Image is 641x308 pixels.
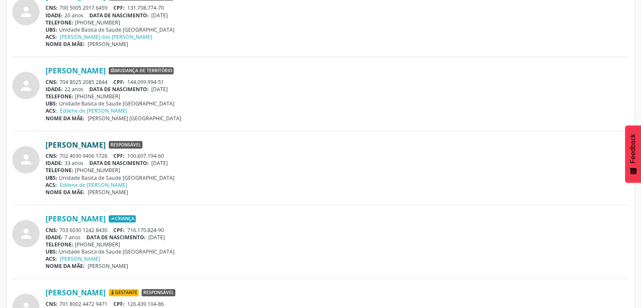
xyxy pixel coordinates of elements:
[113,4,125,11] span: CPF:
[113,300,125,308] span: CPF:
[109,67,174,75] span: Mudança de território
[109,141,142,149] span: Responsável
[46,19,73,26] span: TELEFONE:
[46,241,73,248] span: TELEFONE:
[46,41,85,48] span: NOME DA MÃE:
[88,262,128,270] span: [PERSON_NAME]
[46,255,57,262] span: ACS:
[46,181,57,189] span: ACS:
[60,33,152,41] a: [PERSON_NAME] das [PERSON_NAME]
[127,300,164,308] span: 126.439.104-86
[46,26,57,33] span: UBS:
[46,93,73,100] span: TELEFONE:
[86,234,146,241] span: DATA DE NASCIMENTO:
[46,78,58,86] span: CNS:
[46,248,57,255] span: UBS:
[127,4,164,11] span: 131.708.774-70
[46,174,629,181] div: Unidade Basica de Saude [GEOGRAPHIC_DATA]
[625,125,641,183] button: Feedback - Mostrar pesquisa
[113,227,125,234] span: CPF:
[127,227,164,234] span: 716.170.824-90
[60,107,127,114] a: Edilene de [PERSON_NAME]
[46,12,629,19] div: 20 anos
[629,134,637,163] span: Feedback
[151,12,168,19] span: [DATE]
[109,289,139,297] span: Gestante
[88,115,181,122] span: [PERSON_NAME] [GEOGRAPHIC_DATA]
[46,93,629,100] div: [PHONE_NUMBER]
[46,66,106,75] a: [PERSON_NAME]
[46,189,85,196] span: NOME DA MÃE:
[46,300,629,308] div: 701 8002 4472 9471
[46,33,57,41] span: ACS:
[46,78,629,86] div: 704 8025 2085 2844
[46,167,73,174] span: TELEFONE:
[127,78,164,86] span: 144.099.994-51
[151,86,168,93] span: [DATE]
[46,159,63,167] span: IDADE:
[46,159,629,167] div: 33 anos
[46,115,85,122] span: NOME DA MÃE:
[46,300,58,308] span: CNS:
[89,86,149,93] span: DATA DE NASCIMENTO:
[46,152,629,159] div: 702 4030 9406 1726
[109,215,136,223] span: Criança
[113,78,125,86] span: CPF:
[46,86,63,93] span: IDADE:
[46,4,629,11] div: 700 5005 2917 6459
[60,255,100,262] a: [PERSON_NAME]
[46,152,58,159] span: CNS:
[46,100,629,107] div: Unidade Basica de Saude [GEOGRAPHIC_DATA]
[19,4,34,19] i: person
[148,234,165,241] span: [DATE]
[46,262,85,270] span: NOME DA MÃE:
[46,234,629,241] div: 7 anos
[46,12,63,19] span: IDADE:
[46,4,58,11] span: CNS:
[46,26,629,33] div: Unidade Basica de Saude [GEOGRAPHIC_DATA]
[46,288,106,297] a: [PERSON_NAME]
[46,241,629,248] div: [PHONE_NUMBER]
[46,248,629,255] div: Unidade Basica de Saude [GEOGRAPHIC_DATA]
[19,78,34,93] i: person
[151,159,168,167] span: [DATE]
[89,159,149,167] span: DATA DE NASCIMENTO:
[46,167,629,174] div: [PHONE_NUMBER]
[46,100,57,107] span: UBS:
[89,12,149,19] span: DATA DE NASCIMENTO:
[113,152,125,159] span: CPF:
[46,214,106,223] a: [PERSON_NAME]
[46,234,63,241] span: IDADE:
[19,226,34,241] i: person
[46,107,57,114] span: ACS:
[46,140,106,149] a: [PERSON_NAME]
[46,86,629,93] div: 22 anos
[88,189,128,196] span: [PERSON_NAME]
[60,181,127,189] a: Edilene de [PERSON_NAME]
[88,41,128,48] span: [PERSON_NAME]
[127,152,164,159] span: 100.607.194-60
[19,152,34,167] i: person
[46,227,58,234] span: CNS:
[46,227,629,234] div: 703 6030 1242 8430
[142,289,175,297] span: Responsável
[46,174,57,181] span: UBS:
[46,19,629,26] div: [PHONE_NUMBER]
